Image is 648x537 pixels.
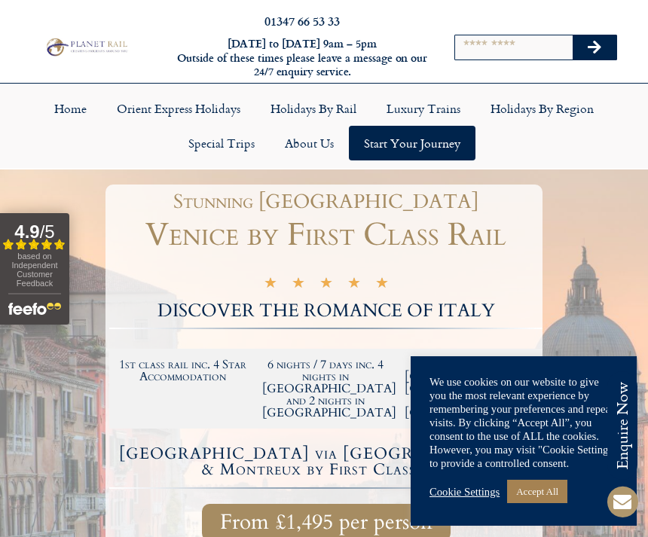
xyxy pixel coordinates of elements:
i: ★ [264,278,277,292]
div: 5/5 [264,276,389,292]
a: Accept All [507,480,567,503]
h2: DISCOVER THE ROMANCE OF ITALY [109,302,543,320]
a: Cookie Settings [429,485,500,499]
a: About Us [270,126,349,160]
i: ★ [319,278,333,292]
h6: [DATE] to [DATE] 9am – 5pm Outside of these times please leave a message on our 24/7 enquiry serv... [176,37,428,79]
h2: Incomparable [GEOGRAPHIC_DATA], [GEOGRAPHIC_DATA] & [GEOGRAPHIC_DATA] [405,359,533,419]
a: Start your Journey [349,126,475,160]
a: 01347 66 53 33 [264,12,340,29]
h1: Venice by First Class Rail [109,219,543,251]
nav: Menu [8,91,640,160]
h2: 6 nights / 7 days inc. 4 nights in [GEOGRAPHIC_DATA] and 2 nights in [GEOGRAPHIC_DATA] [262,359,390,419]
span: From £1,495 per person [220,513,433,532]
a: Orient Express Holidays [102,91,255,126]
h2: 1st class rail inc. 4 Star Accommodation [119,359,247,383]
button: Search [573,35,616,59]
a: Holidays by Region [475,91,609,126]
i: ★ [347,278,361,292]
div: We use cookies on our website to give you the most relevant experience by remembering your prefer... [429,375,618,470]
a: Luxury Trains [371,91,475,126]
a: Holidays by Rail [255,91,371,126]
img: Planet Rail Train Holidays Logo [43,36,130,57]
h1: Stunning [GEOGRAPHIC_DATA] [117,192,535,212]
a: Special Trips [173,126,270,160]
a: Home [39,91,102,126]
h4: [GEOGRAPHIC_DATA] via [GEOGRAPHIC_DATA] & Montreux by First Class rail [112,446,540,478]
i: ★ [375,278,389,292]
i: ★ [292,278,305,292]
